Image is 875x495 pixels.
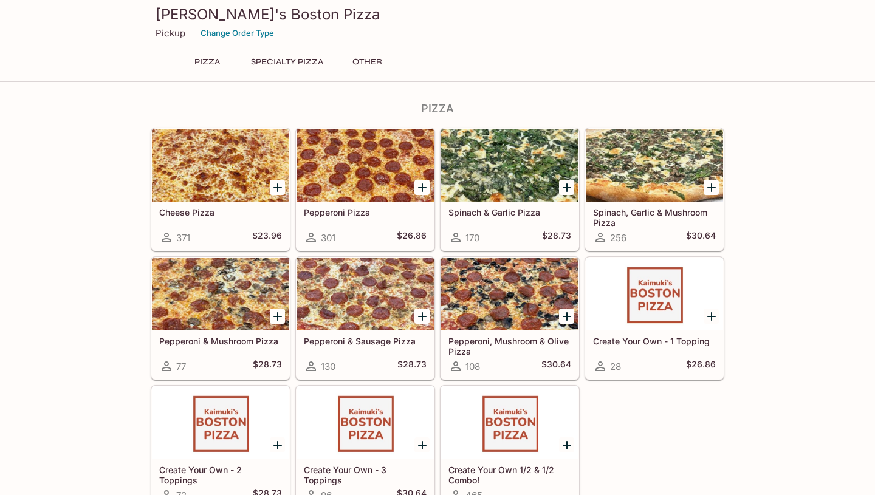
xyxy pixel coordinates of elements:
[270,309,285,324] button: Add Pepperoni & Mushroom Pizza
[448,465,571,485] h5: Create Your Own 1/2 & 1/2 Combo!
[414,180,430,195] button: Add Pepperoni Pizza
[559,437,574,452] button: Add Create Your Own 1/2 & 1/2 Combo!
[321,361,335,372] span: 130
[414,437,430,452] button: Add Create Your Own - 3 Toppings
[152,386,289,459] div: Create Your Own - 2 Toppings
[585,257,724,380] a: Create Your Own - 1 Topping28$26.86
[151,257,290,380] a: Pepperoni & Mushroom Pizza77$28.73
[586,258,723,330] div: Create Your Own - 1 Topping
[176,232,190,244] span: 371
[253,359,282,374] h5: $28.73
[541,359,571,374] h5: $30.64
[542,230,571,245] h5: $28.73
[176,361,186,372] span: 77
[180,53,235,70] button: Pizza
[297,258,434,330] div: Pepperoni & Sausage Pizza
[441,128,579,251] a: Spinach & Garlic Pizza170$28.73
[610,361,621,372] span: 28
[441,258,578,330] div: Pepperoni, Mushroom & Olive Pizza
[465,361,480,372] span: 108
[152,258,289,330] div: Pepperoni & Mushroom Pizza
[465,232,479,244] span: 170
[296,257,434,380] a: Pepperoni & Sausage Pizza130$28.73
[270,437,285,452] button: Add Create Your Own - 2 Toppings
[151,128,290,251] a: Cheese Pizza371$23.96
[297,129,434,202] div: Pepperoni Pizza
[414,309,430,324] button: Add Pepperoni & Sausage Pizza
[304,465,427,485] h5: Create Your Own - 3 Toppings
[686,230,716,245] h5: $30.64
[559,180,574,195] button: Add Spinach & Garlic Pizza
[586,129,723,202] div: Spinach, Garlic & Mushroom Pizza
[270,180,285,195] button: Add Cheese Pizza
[252,230,282,245] h5: $23.96
[156,5,719,24] h3: [PERSON_NAME]'s Boston Pizza
[441,129,578,202] div: Spinach & Garlic Pizza
[195,24,280,43] button: Change Order Type
[441,257,579,380] a: Pepperoni, Mushroom & Olive Pizza108$30.64
[159,465,282,485] h5: Create Your Own - 2 Toppings
[610,232,626,244] span: 256
[159,336,282,346] h5: Pepperoni & Mushroom Pizza
[397,230,427,245] h5: $26.86
[304,336,427,346] h5: Pepperoni & Sausage Pizza
[448,207,571,217] h5: Spinach & Garlic Pizza
[340,53,394,70] button: Other
[593,336,716,346] h5: Create Your Own - 1 Topping
[151,102,724,115] h4: Pizza
[559,309,574,324] button: Add Pepperoni, Mushroom & Olive Pizza
[397,359,427,374] h5: $28.73
[297,386,434,459] div: Create Your Own - 3 Toppings
[441,386,578,459] div: Create Your Own 1/2 & 1/2 Combo!
[585,128,724,251] a: Spinach, Garlic & Mushroom Pizza256$30.64
[156,27,185,39] p: Pickup
[704,180,719,195] button: Add Spinach, Garlic & Mushroom Pizza
[304,207,427,217] h5: Pepperoni Pizza
[296,128,434,251] a: Pepperoni Pizza301$26.86
[686,359,716,374] h5: $26.86
[593,207,716,227] h5: Spinach, Garlic & Mushroom Pizza
[152,129,289,202] div: Cheese Pizza
[704,309,719,324] button: Add Create Your Own - 1 Topping
[159,207,282,217] h5: Cheese Pizza
[321,232,335,244] span: 301
[244,53,330,70] button: Specialty Pizza
[448,336,571,356] h5: Pepperoni, Mushroom & Olive Pizza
